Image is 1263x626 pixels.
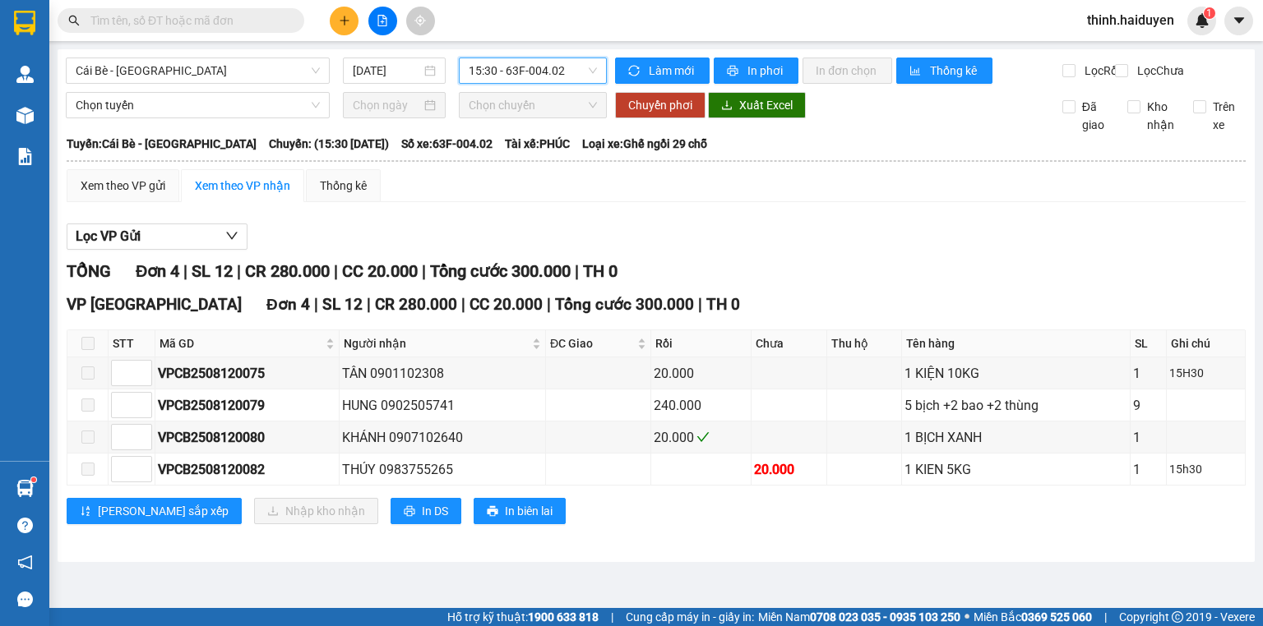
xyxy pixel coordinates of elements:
button: printerIn biên lai [474,498,566,524]
span: ⚪️ [965,614,969,620]
button: downloadNhập kho nhận [254,498,378,524]
button: Lọc VP Gửi [67,223,248,250]
button: aim [406,7,435,35]
span: printer [404,505,415,518]
span: | [314,295,318,314]
span: Tài xế: PHÚC [505,135,570,153]
span: | [575,261,579,281]
span: sync [628,65,642,78]
span: thinh.haiduyen [1074,10,1187,30]
strong: 0708 023 035 - 0935 103 250 [810,610,960,624]
span: notification [17,555,33,570]
span: printer [727,65,741,78]
button: downloadXuất Excel [708,92,806,118]
td: VPCB2508120080 [155,421,340,453]
button: caret-down [1224,7,1253,35]
span: In biên lai [505,502,553,520]
span: download [721,99,733,113]
div: 15H30 [1169,364,1242,382]
button: In đơn chọn [803,58,892,84]
div: 9 [1133,395,1164,416]
th: Rồi [651,330,752,357]
span: In phơi [747,62,785,80]
div: KHÁNH 0907102640 [342,427,543,448]
span: caret-down [1232,13,1247,28]
span: printer [487,505,498,518]
span: copyright [1172,611,1183,623]
div: VPCB2508120075 [158,363,336,384]
th: SL [1131,330,1167,357]
div: HUNG 0902505741 [342,395,543,416]
span: sort-ascending [80,505,91,518]
th: Chưa [752,330,826,357]
div: VPCB2508120079 [158,395,336,416]
th: STT [109,330,155,357]
img: icon-new-feature [1195,13,1210,28]
span: 15:30 - 63F-004.02 [469,58,598,83]
span: file-add [377,15,388,26]
img: solution-icon [16,148,34,165]
span: Người nhận [344,334,529,352]
div: VPCB2508120080 [158,427,336,448]
span: | [547,295,551,314]
span: | [237,261,241,281]
button: sort-ascending[PERSON_NAME] sắp xếp [67,498,242,524]
span: | [611,608,613,626]
span: TH 0 [583,261,618,281]
img: warehouse-icon [16,480,34,497]
span: bar-chart [909,65,923,78]
span: Đơn 4 [266,295,310,314]
span: CR 280.000 [245,261,330,281]
span: CC 20.000 [342,261,418,281]
button: plus [330,7,359,35]
th: Tên hàng [902,330,1131,357]
button: file-add [368,7,397,35]
button: printerIn phơi [714,58,798,84]
span: Chọn chuyến [469,93,598,117]
span: Lọc Chưa [1131,62,1187,80]
span: TH 0 [706,295,740,314]
div: 5 bịch +2 bao +2 thùng [904,395,1127,416]
span: Thống kê [930,62,979,80]
span: Loại xe: Ghế ngồi 29 chỗ [582,135,707,153]
img: logo-vxr [14,11,35,35]
span: | [334,261,338,281]
span: Lọc VP Gửi [76,226,141,246]
button: Chuyển phơi [615,92,706,118]
span: TỔNG [67,261,111,281]
th: Ghi chú [1167,330,1246,357]
td: VPCB2508120082 [155,453,340,486]
span: Cái Bè - Sài Gòn [76,58,320,83]
td: VPCB2508120075 [155,357,340,389]
span: Làm mới [649,62,696,80]
span: Chọn tuyến [76,93,320,117]
span: Hỗ trợ kỹ thuật: [447,608,599,626]
div: 1 [1133,427,1164,448]
span: CC 20.000 [470,295,543,314]
span: Kho nhận [1140,98,1181,134]
img: warehouse-icon [16,107,34,124]
img: warehouse-icon [16,66,34,83]
div: 1 [1133,459,1164,480]
span: question-circle [17,518,33,533]
strong: 1900 633 818 [528,610,599,624]
span: CR 280.000 [375,295,457,314]
span: search [68,15,80,26]
span: Tổng cước 300.000 [555,295,694,314]
input: Tìm tên, số ĐT hoặc mã đơn [90,12,285,30]
span: VP [GEOGRAPHIC_DATA] [67,295,242,314]
span: | [367,295,371,314]
div: 240.000 [654,395,748,416]
span: plus [339,15,350,26]
div: Xem theo VP gửi [81,177,165,195]
span: Miền Nam [758,608,960,626]
th: Thu hộ [827,330,902,357]
div: 20.000 [654,427,748,448]
sup: 1 [1204,7,1215,19]
span: | [1104,608,1107,626]
td: VPCB2508120079 [155,389,340,421]
span: Đã giao [1076,98,1116,134]
span: aim [414,15,426,26]
span: SL 12 [192,261,233,281]
div: 15h30 [1169,460,1242,478]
